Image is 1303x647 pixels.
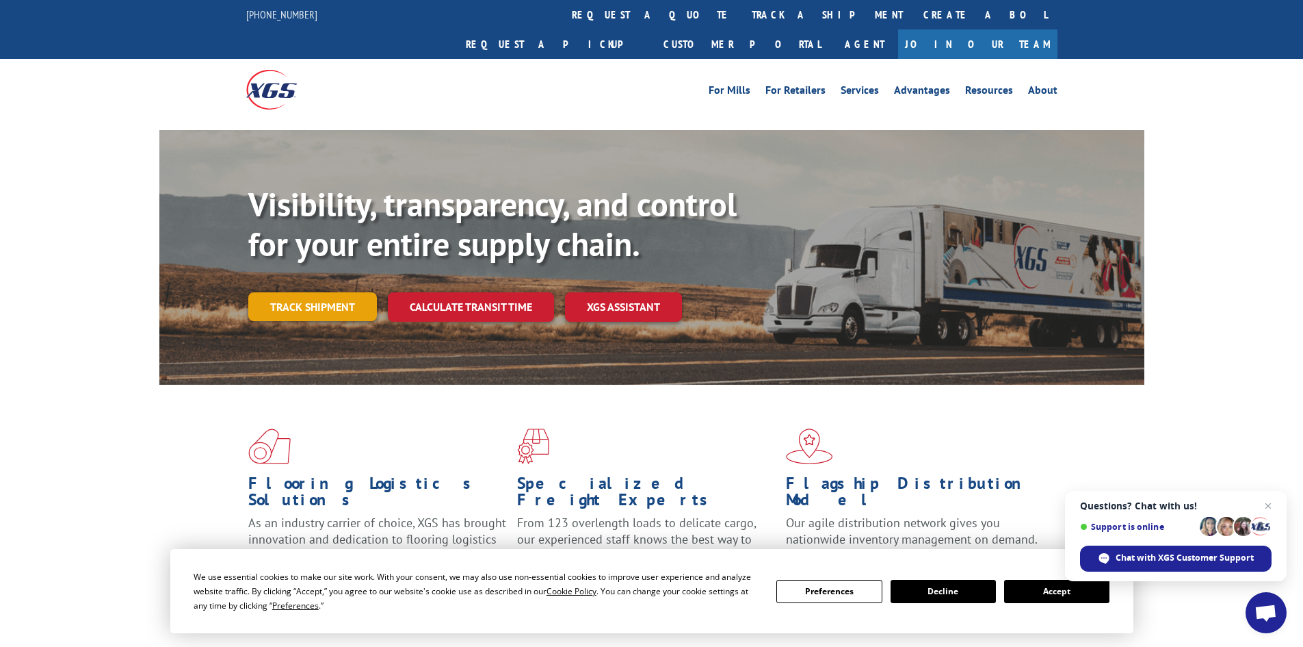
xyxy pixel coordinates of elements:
a: For Retailers [765,85,826,100]
a: Resources [965,85,1013,100]
span: Questions? Chat with us! [1080,500,1272,511]
a: Customer Portal [653,29,831,59]
b: Visibility, transparency, and control for your entire supply chain. [248,183,737,265]
button: Accept [1004,580,1109,603]
p: From 123 overlength loads to delicate cargo, our experienced staff knows the best way to move you... [517,515,776,576]
a: Agent [831,29,898,59]
a: Join Our Team [898,29,1057,59]
span: Cookie Policy [547,585,596,597]
h1: Specialized Freight Experts [517,475,776,515]
img: xgs-icon-focused-on-flooring-red [517,429,549,464]
h1: Flooring Logistics Solutions [248,475,507,515]
span: Preferences [272,600,319,611]
a: About [1028,85,1057,100]
a: Calculate transit time [388,292,554,322]
a: Advantages [894,85,950,100]
a: Open chat [1246,592,1287,633]
a: Track shipment [248,292,377,321]
img: xgs-icon-total-supply-chain-intelligence-red [248,429,291,464]
a: [PHONE_NUMBER] [246,8,317,21]
button: Preferences [776,580,882,603]
span: Our agile distribution network gives you nationwide inventory management on demand. [786,515,1038,547]
a: Services [841,85,879,100]
h1: Flagship Distribution Model [786,475,1044,515]
span: Support is online [1080,522,1195,532]
div: Cookie Consent Prompt [170,549,1133,633]
a: XGS ASSISTANT [565,292,682,322]
a: For Mills [709,85,750,100]
div: We use essential cookies to make our site work. With your consent, we may also use non-essential ... [194,570,760,613]
span: As an industry carrier of choice, XGS has brought innovation and dedication to flooring logistics... [248,515,506,563]
img: xgs-icon-flagship-distribution-model-red [786,429,833,464]
span: Chat with XGS Customer Support [1116,552,1254,564]
a: Request a pickup [456,29,653,59]
span: Chat with XGS Customer Support [1080,546,1272,572]
button: Decline [891,580,996,603]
